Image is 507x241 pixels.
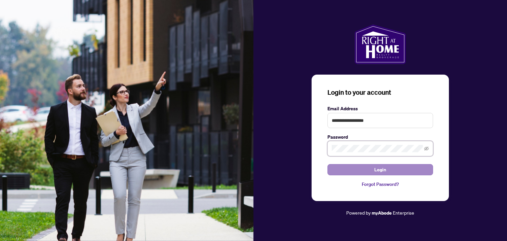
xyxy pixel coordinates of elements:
[393,210,414,216] span: Enterprise
[327,164,433,175] button: Login
[346,210,371,216] span: Powered by
[372,209,392,217] a: myAbode
[424,146,429,151] span: eye-invisible
[355,24,406,64] img: ma-logo
[374,164,386,175] span: Login
[327,181,433,188] a: Forgot Password?
[327,88,433,97] h3: Login to your account
[327,105,433,112] label: Email Address
[327,133,433,141] label: Password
